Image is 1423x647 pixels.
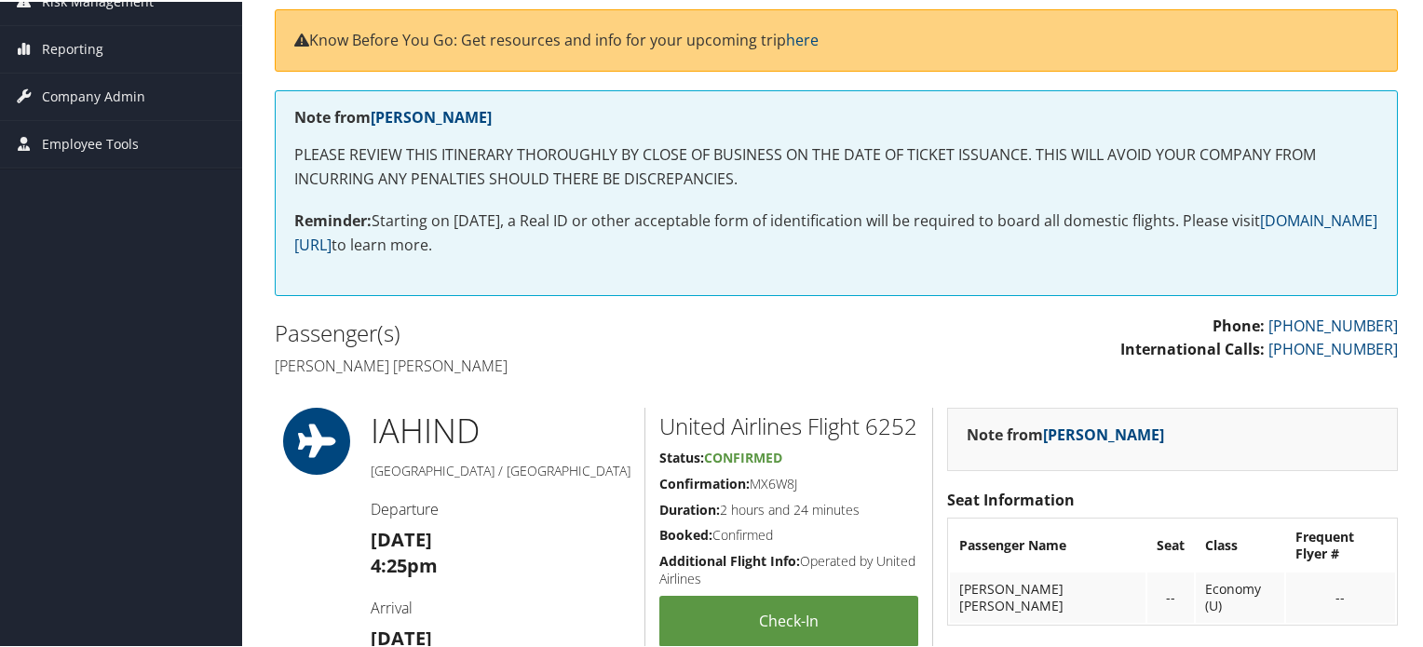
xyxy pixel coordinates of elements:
strong: International Calls: [1120,337,1265,357]
strong: Note from [967,423,1164,443]
span: Company Admin [42,72,145,118]
h5: 2 hours and 24 minutes [659,499,918,518]
p: PLEASE REVIEW THIS ITINERARY THOROUGHLY BY CLOSE OF BUSINESS ON THE DATE OF TICKET ISSUANCE. THIS... [294,142,1378,189]
h5: MX6W8J [659,473,918,492]
strong: [DATE] [371,525,432,550]
a: [PHONE_NUMBER] [1268,337,1398,357]
div: -- [1157,587,1185,604]
strong: Confirmation: [659,473,750,491]
strong: Phone: [1213,314,1265,334]
a: [DOMAIN_NAME][URL] [294,209,1377,253]
strong: Booked: [659,524,712,542]
td: Economy (U) [1196,571,1284,621]
strong: Status: [659,447,704,465]
strong: Seat Information [947,488,1075,508]
p: Know Before You Go: Get resources and info for your upcoming trip [294,27,1378,51]
h2: United Airlines Flight 6252 [659,409,918,440]
th: Class [1196,519,1284,569]
span: Confirmed [704,447,782,465]
p: Starting on [DATE], a Real ID or other acceptable form of identification will be required to boar... [294,208,1378,255]
span: Reporting [42,24,103,71]
a: [PERSON_NAME] [1043,423,1164,443]
strong: Additional Flight Info: [659,550,800,568]
h5: [GEOGRAPHIC_DATA] / [GEOGRAPHIC_DATA] [371,460,630,479]
a: here [786,28,819,48]
h5: Confirmed [659,524,918,543]
div: -- [1295,587,1386,604]
strong: Note from [294,105,492,126]
h4: Arrival [371,596,630,616]
th: Seat [1147,519,1194,569]
th: Passenger Name [950,519,1145,569]
span: Employee Tools [42,119,139,166]
strong: 4:25pm [371,551,438,576]
strong: Duration: [659,499,720,517]
a: [PERSON_NAME] [371,105,492,126]
h2: Passenger(s) [275,316,822,347]
a: Check-in [659,594,918,645]
h5: Operated by United Airlines [659,550,918,586]
th: Frequent Flyer # [1286,519,1395,569]
strong: Reminder: [294,209,372,229]
h4: Departure [371,497,630,518]
a: [PHONE_NUMBER] [1268,314,1398,334]
h1: IAH IND [371,406,630,452]
td: [PERSON_NAME] [PERSON_NAME] [950,571,1145,621]
h4: [PERSON_NAME] [PERSON_NAME] [275,354,822,374]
